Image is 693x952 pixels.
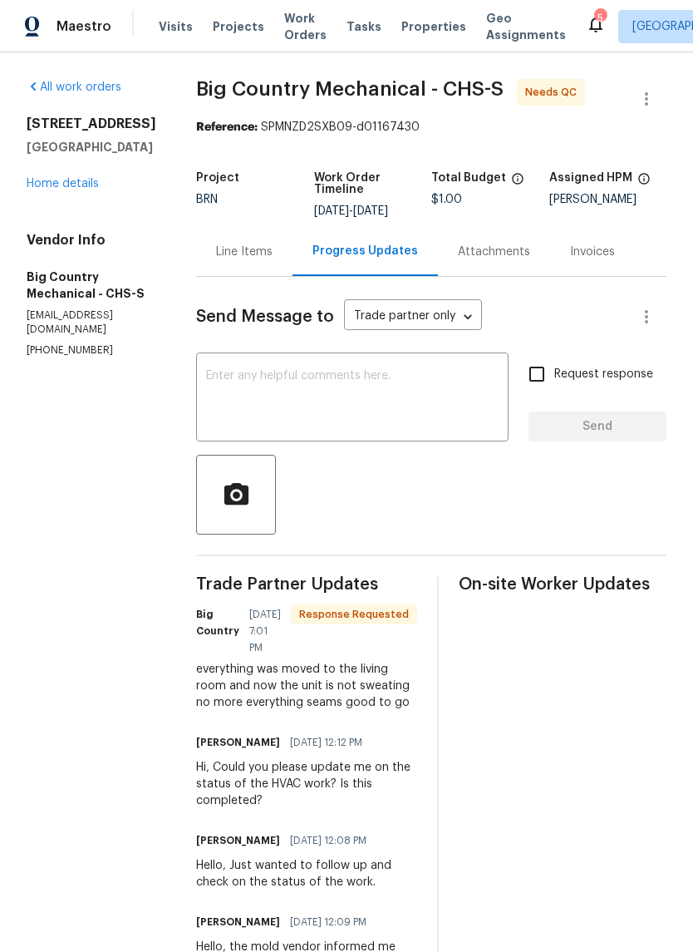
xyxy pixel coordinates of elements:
div: everything was moved to the living room and now the unit is not sweating no more everything seams... [196,661,417,711]
h6: Big Country [196,606,239,639]
p: [PHONE_NUMBER] [27,343,156,358]
span: Maestro [57,18,111,35]
span: Trade Partner Updates [196,576,417,593]
span: Visits [159,18,193,35]
span: The total cost of line items that have been proposed by Opendoor. This sum includes line items th... [511,172,524,194]
h4: Vendor Info [27,232,156,249]
div: [PERSON_NAME] [549,194,667,205]
div: 5 [594,10,606,27]
span: Properties [401,18,466,35]
b: Reference: [196,121,258,133]
span: Geo Assignments [486,10,566,43]
span: [DATE] 7:01 PM [249,606,281,656]
a: All work orders [27,81,121,93]
p: [EMAIL_ADDRESS][DOMAIN_NAME] [27,308,156,337]
span: Needs QC [525,84,583,101]
div: Invoices [570,244,615,260]
span: [DATE] 12:08 PM [290,832,366,849]
h6: [PERSON_NAME] [196,914,280,930]
h5: Total Budget [431,172,506,184]
a: Home details [27,178,99,190]
div: Trade partner only [344,303,482,331]
h5: [GEOGRAPHIC_DATA] [27,139,156,155]
span: Work Orders [284,10,327,43]
div: Hi, Could you please update me on the status of the HVAC work? Is this completed? [196,759,417,809]
div: Hello, Just wanted to follow up and check on the status of the work. [196,857,417,890]
span: [DATE] 12:12 PM [290,734,362,751]
h5: Work Order Timeline [314,172,432,195]
span: Response Requested [292,606,415,623]
div: Progress Updates [312,243,418,259]
h5: Project [196,172,239,184]
span: Projects [213,18,264,35]
span: BRN [196,194,218,205]
span: [DATE] [314,205,349,217]
span: $1.00 [431,194,462,205]
span: [DATE] 12:09 PM [290,914,366,930]
h5: Assigned HPM [549,172,632,184]
span: Big Country Mechanical - CHS-S [196,79,504,99]
span: Request response [554,366,653,383]
h6: [PERSON_NAME] [196,734,280,751]
span: Tasks [346,21,381,32]
h2: [STREET_ADDRESS] [27,116,156,132]
span: Send Message to [196,308,334,325]
span: [DATE] [353,205,388,217]
div: Line Items [216,244,273,260]
h6: [PERSON_NAME] [196,832,280,849]
span: - [314,205,388,217]
div: SPMNZD2SXB09-d01167430 [196,119,666,136]
div: Attachments [458,244,530,260]
span: The hpm assigned to this work order. [637,172,651,194]
span: On-site Worker Updates [459,576,666,593]
h5: Big Country Mechanical - CHS-S [27,269,156,302]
